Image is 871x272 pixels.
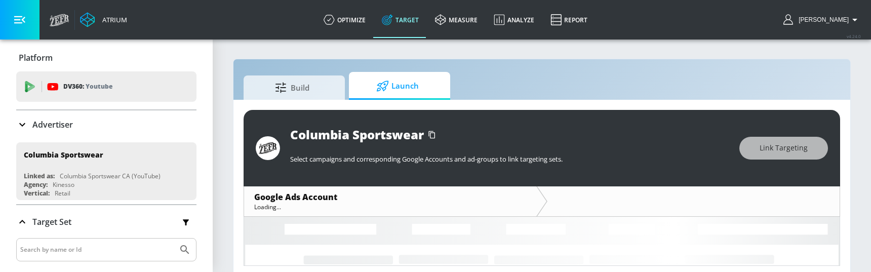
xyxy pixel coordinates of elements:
[16,205,196,239] div: Target Set
[374,2,427,38] a: Target
[847,33,861,39] span: v 4.24.0
[63,81,112,92] p: DV360:
[20,243,174,256] input: Search by name or Id
[290,154,729,164] p: Select campaigns and corresponding Google Accounts and ad-groups to link targeting sets.
[53,180,74,189] div: Kinesso
[24,150,103,160] div: Columbia Sportswear
[24,189,50,198] div: Vertical:
[427,2,486,38] a: measure
[55,189,70,198] div: Retail
[60,172,161,180] div: Columbia Sportswear CA (YouTube)
[16,142,196,200] div: Columbia SportswearLinked as:Columbia Sportswear CA (YouTube)Agency:KinessoVertical:Retail
[359,74,436,98] span: Launch
[16,71,196,102] div: DV360: Youtube
[19,52,53,63] p: Platform
[16,44,196,72] div: Platform
[86,81,112,92] p: Youtube
[315,2,374,38] a: optimize
[783,14,861,26] button: [PERSON_NAME]
[80,12,127,27] a: Atrium
[32,216,71,227] p: Target Set
[254,203,526,211] div: Loading...
[32,119,73,130] p: Advertiser
[16,110,196,139] div: Advertiser
[795,16,849,23] span: login as: lekhraj.bhadava@zefr.com
[486,2,542,38] a: Analyze
[254,191,526,203] div: Google Ads Account
[290,126,424,143] div: Columbia Sportswear
[24,172,55,180] div: Linked as:
[542,2,596,38] a: Report
[254,75,331,100] span: Build
[98,15,127,24] div: Atrium
[24,180,48,189] div: Agency:
[244,186,536,216] div: Google Ads AccountLoading...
